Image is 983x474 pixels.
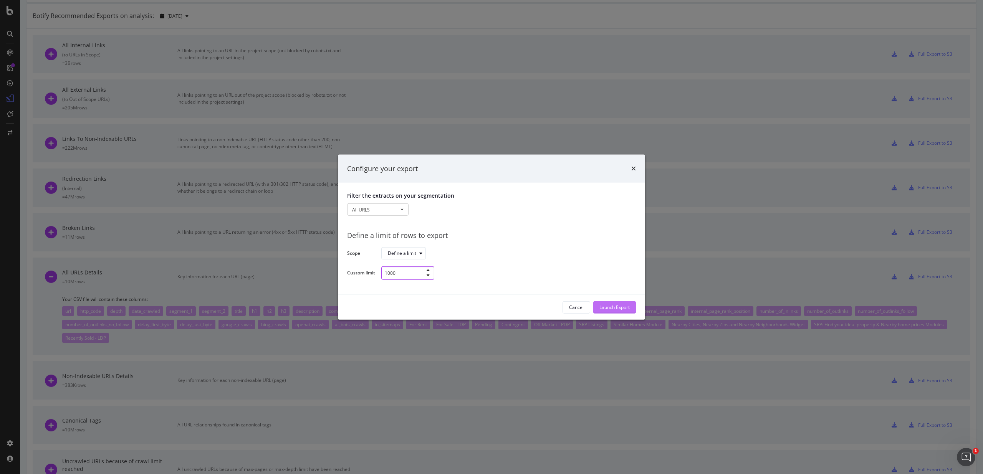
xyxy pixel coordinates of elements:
[569,304,584,310] div: Cancel
[957,448,975,466] iframe: Intercom live chat
[563,301,590,314] button: Cancel
[599,304,630,310] div: Launch Export
[347,203,409,216] button: All URLS
[381,247,426,259] button: Define a limit
[347,192,636,200] p: Filter the extracts on your segmentation
[973,448,979,454] span: 1
[347,164,418,173] div: Configure your export
[338,154,645,319] div: modal
[347,231,636,241] div: Define a limit of rows to export
[347,269,375,278] label: Custom limit
[347,250,375,258] label: Scope
[593,301,636,314] button: Launch Export
[388,251,416,256] div: Define a limit
[631,164,636,173] div: times
[381,266,434,280] input: Example: 1000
